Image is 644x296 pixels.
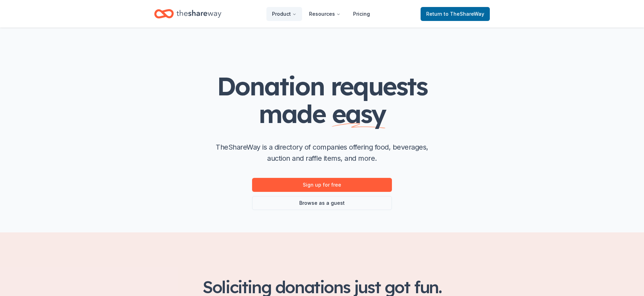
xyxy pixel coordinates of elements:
a: Returnto TheShareWay [421,7,490,21]
a: Pricing [348,7,375,21]
a: Sign up for free [252,178,392,192]
span: easy [332,98,386,129]
span: to TheShareWay [444,11,484,17]
button: Product [266,7,302,21]
p: TheShareWay is a directory of companies offering food, beverages, auction and raffle items, and m... [210,142,434,164]
a: Browse as a guest [252,196,392,210]
h1: Donation requests made [182,72,462,128]
span: Return [426,10,484,18]
button: Resources [303,7,346,21]
a: Home [154,6,221,22]
nav: Main [266,6,375,22]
